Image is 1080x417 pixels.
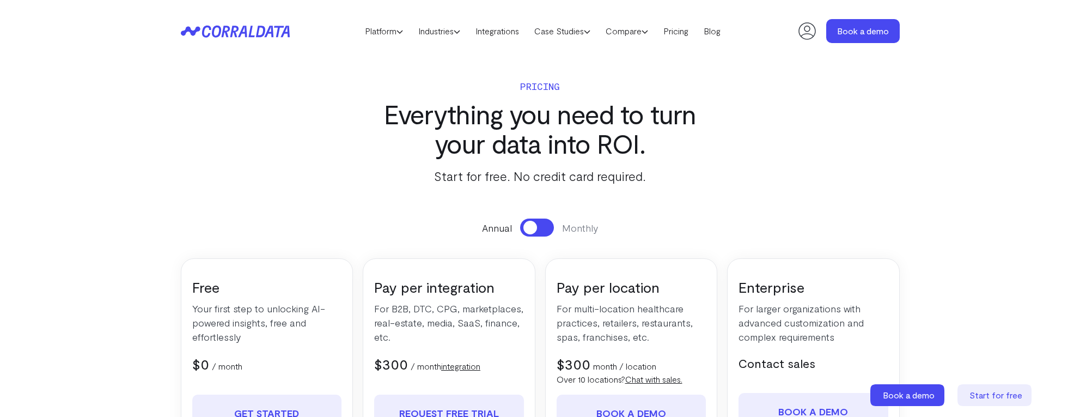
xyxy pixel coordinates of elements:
p: / month [212,360,242,373]
p: month / location [593,360,656,373]
a: Industries [411,23,468,39]
h3: Enterprise [739,278,888,296]
h5: Contact sales [739,355,888,371]
a: Blog [696,23,728,39]
span: Annual [482,221,512,235]
span: Book a demo [883,390,935,400]
h3: Pay per location [557,278,706,296]
p: For larger organizations with advanced customization and complex requirements [739,301,888,344]
p: Your first step to unlocking AI-powered insights, free and effortlessly [192,301,342,344]
a: integration [441,361,480,371]
span: $0 [192,355,209,372]
p: Pricing [363,78,717,94]
a: Chat with sales. [625,374,682,384]
span: Monthly [562,221,598,235]
a: Integrations [468,23,527,39]
p: For B2B, DTC, CPG, marketplaces, real-estate, media, SaaS, finance, etc. [374,301,524,344]
span: Start for free [969,390,1022,400]
h3: Pay per integration [374,278,524,296]
p: Over 10 locations? [557,373,706,386]
span: $300 [374,355,408,372]
a: Pricing [656,23,696,39]
a: Compare [598,23,656,39]
h3: Everything you need to turn your data into ROI. [363,99,717,158]
a: Case Studies [527,23,598,39]
a: Start for free [957,384,1034,406]
a: Book a demo [870,384,947,406]
p: For multi-location healthcare practices, retailers, restaurants, spas, franchises, etc. [557,301,706,344]
h3: Free [192,278,342,296]
p: / month [411,360,480,373]
a: Platform [357,23,411,39]
p: Start for free. No credit card required. [363,166,717,186]
span: $300 [557,355,590,372]
a: Book a demo [826,19,900,43]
